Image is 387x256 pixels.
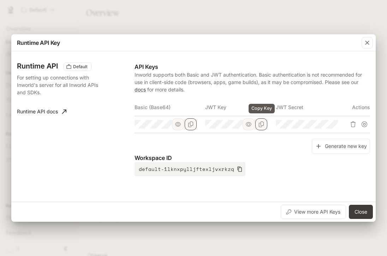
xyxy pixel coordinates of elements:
p: API Keys [135,62,370,71]
div: Copy Key [249,104,275,113]
button: Delete API key [347,119,359,130]
a: Runtime API docs [14,105,69,119]
button: Copy Key [255,118,267,130]
button: Close [349,205,373,219]
button: Suspend API key [359,119,370,130]
button: default-1lknxpylljftexljvxrkzq [135,162,245,176]
a: docs [135,87,146,93]
th: JWT Secret [276,99,346,116]
p: Inworld supports both Basic and JWT authentication. Basic authentication is not recommended for u... [135,71,370,93]
p: For setting up connections with Inworld's server for all Inworld APIs and SDKs. [17,74,101,96]
p: Workspace ID [135,154,370,162]
th: Actions [346,99,370,116]
th: Basic (Base64) [135,99,205,116]
h3: Runtime API [17,62,58,70]
button: View more API Keys [281,205,346,219]
p: Runtime API Key [17,38,60,47]
button: Copy Basic (Base64) [185,118,197,130]
th: JWT Key [205,99,276,116]
div: These keys will apply to your current workspace only [64,62,91,71]
button: Generate new key [312,139,370,154]
span: Default [70,64,90,70]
